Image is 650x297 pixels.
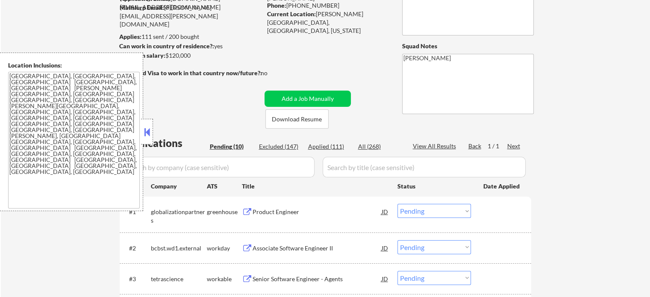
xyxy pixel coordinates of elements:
[207,275,242,283] div: workable
[129,208,144,216] div: #1
[120,69,262,76] strong: Will need Visa to work in that country now/future?:
[119,42,214,50] strong: Can work in country of residence?:
[267,2,286,9] strong: Phone:
[119,52,165,59] strong: Minimum salary:
[308,142,351,151] div: Applied (111)
[120,4,164,11] strong: Mailslurp Email:
[381,204,389,219] div: JD
[119,42,259,50] div: yes
[468,142,482,150] div: Back
[207,208,242,216] div: greenhouse
[120,3,262,29] div: [PERSON_NAME][EMAIL_ADDRESS][PERSON_NAME][DOMAIN_NAME]
[381,271,389,286] div: JD
[261,69,285,77] div: no
[253,275,382,283] div: Senior Software Engineer - Agents
[151,208,207,224] div: globalizationpartners
[358,142,401,151] div: All (268)
[207,244,242,253] div: workday
[265,109,329,129] button: Download Resume
[242,182,389,191] div: Title
[210,142,253,151] div: Pending (10)
[265,91,351,107] button: Add a Job Manually
[267,10,388,35] div: [PERSON_NAME][GEOGRAPHIC_DATA], [GEOGRAPHIC_DATA], [US_STATE]
[129,244,144,253] div: #2
[207,182,242,191] div: ATS
[119,33,141,40] strong: Applies:
[402,42,534,50] div: Squad Notes
[381,240,389,256] div: JD
[507,142,521,150] div: Next
[129,275,144,283] div: #3
[413,142,459,150] div: View All Results
[397,178,471,194] div: Status
[151,182,207,191] div: Company
[119,32,262,41] div: 111 sent / 200 bought
[122,138,207,148] div: Applications
[488,142,507,150] div: 1 / 1
[8,61,140,70] div: Location Inclusions:
[259,142,302,151] div: Excluded (147)
[151,244,207,253] div: bcbst.wd1.external
[119,51,262,60] div: $120,000
[483,182,521,191] div: Date Applied
[253,208,382,216] div: Product Engineer
[151,275,207,283] div: tetrascience
[122,157,315,177] input: Search by company (case sensitive)
[323,157,526,177] input: Search by title (case sensitive)
[253,244,382,253] div: Associate Software Engineer II
[267,10,316,18] strong: Current Location:
[267,1,388,10] div: [PHONE_NUMBER]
